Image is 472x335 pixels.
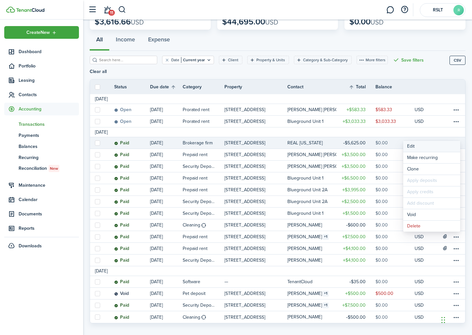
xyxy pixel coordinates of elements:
a: Paid [114,184,150,196]
table-info-title: Brokerage firm [183,139,213,146]
table-info-title: Security Deposit [183,163,215,170]
a: [DATE] [150,137,183,149]
table-amount-description: $583.33 [375,106,392,113]
table-info-title: Prepaid rent [183,186,207,193]
a: Cleaning [183,311,224,323]
th: Sort [150,83,183,91]
button: CSV [449,56,465,65]
a: $0.00 [375,299,415,311]
th: Sort [349,83,375,91]
table-amount-description: $0.00 [375,210,388,217]
button: Open resource center [399,4,410,15]
filter-tag: Open filter [219,56,242,64]
table-profile-info-text: [PERSON_NAME] [287,223,322,228]
p: USD [415,257,424,264]
a: Paid [114,231,150,242]
table-amount-description: $0.00 [375,222,388,228]
table-amount-title: $3,995.00 [342,186,366,193]
p: [DATE] [150,186,163,193]
table-info-title: [PERSON_NAME] [287,290,322,297]
a: [STREET_ADDRESS] [224,311,287,323]
table-profile-info-text: [PERSON_NAME] [287,258,322,263]
table-info-title: Software [183,278,200,285]
filter-tag-label: Property & Units [256,57,285,63]
a: [PERSON_NAME] [287,243,336,254]
table-amount-title: $6,500.00 [342,175,366,182]
table-profile-info-text: Blueground Unit 2A [287,199,327,204]
table-info-title: Prorated rent [183,118,209,125]
table-info-title: [PERSON_NAME] [287,233,322,240]
p: [STREET_ADDRESS] [224,175,265,182]
a: Prepaid rent [183,184,224,196]
a: [STREET_ADDRESS] [224,288,287,299]
a: Balances [4,141,79,152]
span: Reports [19,225,79,232]
a: USD [415,243,433,254]
p: USD [415,290,424,297]
table-amount-title: $3,500.00 [342,163,366,170]
span: Create New [26,30,50,35]
a: [DATE] [150,231,183,242]
table-amount-title: $3,033.33 [343,118,366,125]
a: [DATE] [150,288,183,299]
span: New [50,166,58,171]
a: [DATE] [150,172,183,184]
a: Paid [114,219,150,231]
p: [STREET_ADDRESS] [224,257,265,264]
status: Paid [114,303,129,308]
span: Recurring [19,154,79,161]
a: Paid [114,149,150,160]
table-info-title: Cleaning [183,222,200,228]
a: $3,033.33 [375,116,415,127]
p: [STREET_ADDRESS] [224,222,265,228]
table-info-title: Prepaid rent [183,245,207,252]
table-amount-description: $0.00 [375,151,388,158]
a: [PERSON_NAME] [PERSON_NAME] [287,149,336,160]
status: Paid [114,246,129,251]
table-counter: 1 [323,302,329,308]
p: [STREET_ADDRESS] [224,106,265,113]
table-amount-description: $0.00 [375,245,388,252]
a: Blueground Unit 1 [287,208,336,219]
a: $0.00 [375,172,415,184]
button: Open menu [4,26,79,39]
a: Paid [114,196,150,207]
a: Prorated rent [183,116,224,127]
a: USD [415,255,433,266]
status: Paid [114,211,129,216]
a: [DATE] [150,276,183,287]
a: $0.00 [375,219,415,231]
a: TenantCloud [287,276,336,287]
p: [DATE] [150,139,163,146]
a: $3,500.00 [336,161,375,172]
a: [PERSON_NAME] [PERSON_NAME] [287,161,336,172]
a: $500.00 [336,311,375,323]
table-amount-description: $3,033.33 [375,118,396,125]
p: [DATE] [150,302,163,309]
p: USD [415,233,424,240]
status: Paid [114,199,129,204]
p: [STREET_ADDRESS] [224,233,265,240]
p: [STREET_ADDRESS] [224,302,265,309]
filter-tag-label: Client [228,57,238,63]
a: — [224,276,287,287]
p: USD [415,245,424,252]
p: [STREET_ADDRESS] [224,186,265,193]
a: [DATE] [150,184,183,196]
a: Paid [114,137,150,149]
status: Paid [114,258,129,263]
a: [PERSON_NAME] [PERSON_NAME] [287,104,336,115]
button: More filters [357,56,388,64]
status: Paid [114,176,129,181]
status: Open [114,107,131,112]
p: [DATE] [150,290,163,297]
a: [PERSON_NAME]1 [287,231,336,242]
a: Void [114,288,150,299]
table-info-title: Pet deposit [183,290,206,297]
a: Blueground Unit 1 [287,172,336,184]
a: $0.00 [375,208,415,219]
table-counter: 1 [323,234,329,240]
filter-tag-label: Date [171,57,179,63]
status: Paid [114,164,129,169]
table-info-title: [PERSON_NAME] [PERSON_NAME] [287,151,358,158]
